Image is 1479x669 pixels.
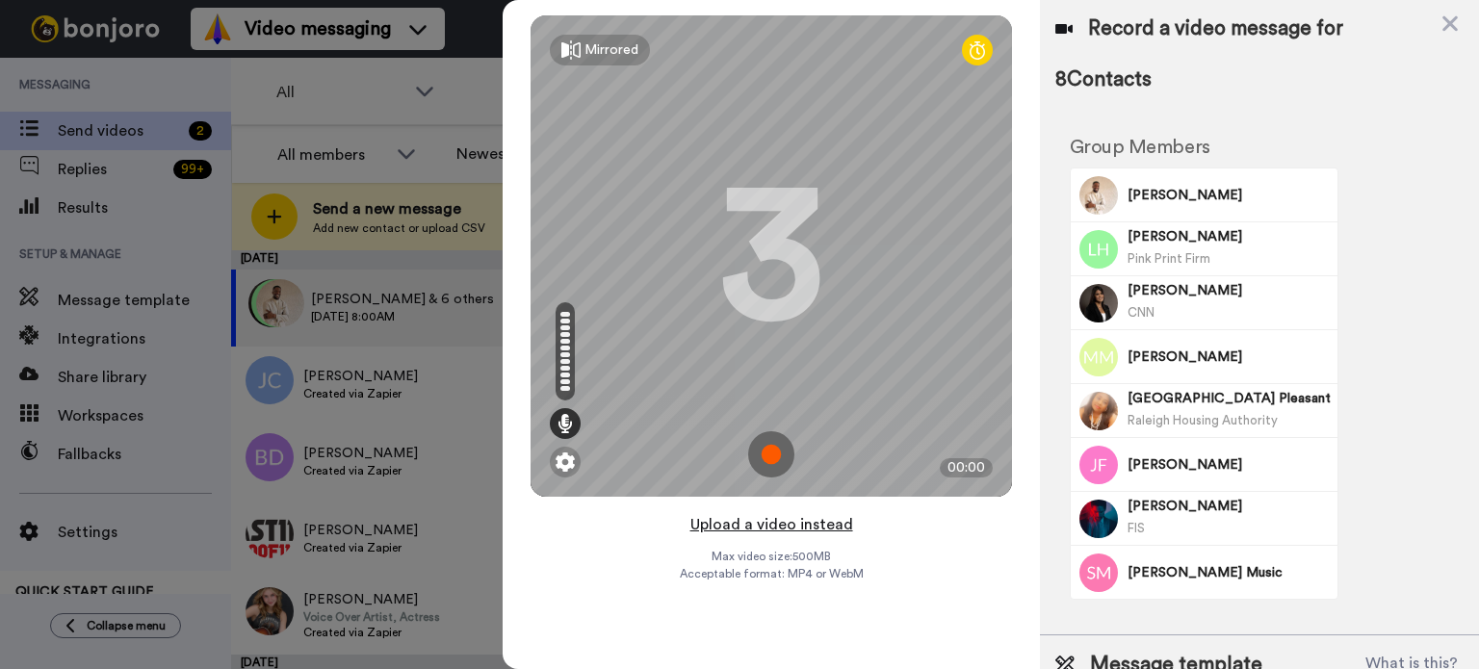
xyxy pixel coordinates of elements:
[1128,389,1331,408] span: [GEOGRAPHIC_DATA] Pleasant
[1128,306,1155,319] span: CNN
[1128,227,1331,246] span: [PERSON_NAME]
[940,458,993,477] div: 00:00
[1070,137,1338,158] h2: Group Members
[680,566,864,581] span: Acceptable format: MP4 or WebM
[1128,522,1145,534] span: FIS
[1128,455,1331,475] span: [PERSON_NAME]
[1128,281,1331,300] span: [PERSON_NAME]
[1079,446,1118,484] img: Image of Jeanne-Marie Fisher
[556,452,575,472] img: ic_gear.svg
[1079,284,1118,322] img: Image of Karol Suarez
[1128,186,1331,205] span: [PERSON_NAME]
[685,512,859,537] button: Upload a video instead
[1128,563,1331,582] span: [PERSON_NAME] Music
[1079,500,1118,538] img: Image of Jose Deltoro
[1079,338,1118,376] img: Image of Matthania Maurice
[1128,414,1278,426] span: Raleigh Housing Authority
[1128,347,1331,367] span: [PERSON_NAME]
[1079,392,1118,430] img: Image of Kenya Pleasant
[712,549,831,564] span: Max video size: 500 MB
[1128,252,1210,265] span: Pink Print Firm
[1128,497,1331,516] span: [PERSON_NAME]
[1079,553,1118,592] img: Image of Sara Music
[1079,230,1118,269] img: Image of LaShonna Hardy
[718,184,824,328] div: 3
[748,431,794,477] img: ic_record_start.svg
[1079,176,1118,215] img: Image of Angel Gaetan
